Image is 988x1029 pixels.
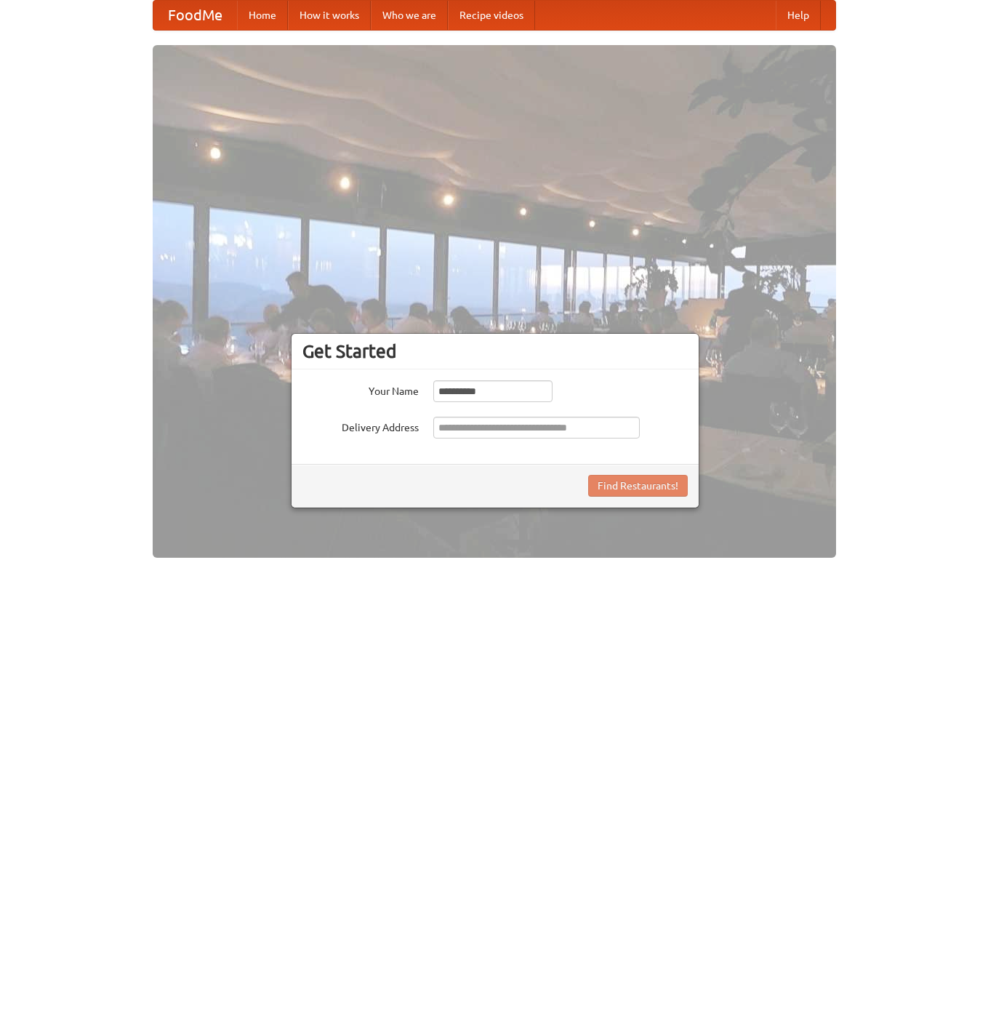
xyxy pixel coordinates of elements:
[448,1,535,30] a: Recipe videos
[153,1,237,30] a: FoodMe
[237,1,288,30] a: Home
[776,1,821,30] a: Help
[302,340,688,362] h3: Get Started
[588,475,688,497] button: Find Restaurants!
[371,1,448,30] a: Who we are
[302,417,419,435] label: Delivery Address
[288,1,371,30] a: How it works
[302,380,419,399] label: Your Name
